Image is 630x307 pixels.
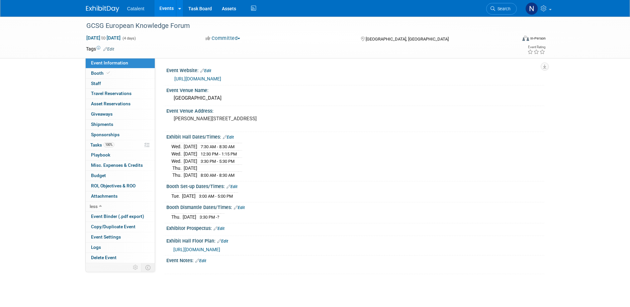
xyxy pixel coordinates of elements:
[525,2,538,15] img: Nicole Bullock
[86,171,155,181] a: Budget
[122,36,136,41] span: (4 days)
[90,142,114,148] span: Tasks
[86,253,155,263] a: Delete Event
[91,91,132,96] span: Travel Reservations
[86,109,155,119] a: Giveaways
[201,152,237,156] span: 12:30 PM - 1:15 PM
[171,165,184,172] td: Thu.
[226,184,237,189] a: Edit
[86,140,155,150] a: Tasks100%
[86,99,155,109] a: Asset Reservations
[201,173,234,178] span: 8:00 AM - 8:30 AM
[107,71,110,75] i: Booth reservation complete
[91,183,135,188] span: ROI, Objectives & ROO
[166,181,544,190] div: Booth Set-up Dates/Times:
[166,202,544,211] div: Booth Dismantle Dates/Times:
[174,76,221,81] a: [URL][DOMAIN_NAME]
[91,132,120,137] span: Sponsorships
[86,222,155,232] a: Copy/Duplicate Event
[91,101,131,106] span: Asset Reservations
[166,223,544,232] div: Exhibitor Prospectus:
[91,70,111,76] span: Booth
[195,258,206,263] a: Edit
[522,36,529,41] img: Format-Inperson.png
[91,60,128,65] span: Event Information
[200,215,219,220] span: 3:30 PM -
[86,212,155,222] a: Event Binder (.pdf export)
[184,172,197,179] td: [DATE]
[91,111,113,117] span: Giveaways
[184,143,197,151] td: [DATE]
[91,245,101,250] span: Logs
[91,81,101,86] span: Staff
[223,135,234,140] a: Edit
[199,194,233,199] span: 3:00 AM - 5:00 PM
[86,150,155,160] a: Playbook
[86,130,155,140] a: Sponsorships
[127,6,144,11] span: Catalent
[84,20,507,32] div: GCSG European Knowledge Forum
[166,65,544,74] div: Event Website:
[103,47,114,51] a: Edit
[91,173,106,178] span: Budget
[166,256,544,264] div: Event Notes:
[141,263,155,272] td: Toggle Event Tabs
[366,37,449,42] span: [GEOGRAPHIC_DATA], [GEOGRAPHIC_DATA]
[171,193,182,200] td: Tue.
[130,263,141,272] td: Personalize Event Tab Strip
[234,205,245,210] a: Edit
[171,214,183,221] td: Thu.
[495,6,510,11] span: Search
[104,142,114,147] span: 100%
[171,157,184,165] td: Wed.
[171,151,184,158] td: Wed.
[174,116,316,122] pre: [PERSON_NAME][STREET_ADDRESS]
[86,232,155,242] a: Event Settings
[527,46,545,49] div: Event Rating
[91,214,144,219] span: Event Binder (.pdf export)
[201,144,234,149] span: 7:30 AM - 8:30 AM
[91,234,121,240] span: Event Settings
[201,159,234,164] span: 3:30 PM - 5:30 PM
[217,239,228,244] a: Edit
[91,255,117,260] span: Delete Event
[486,3,517,15] a: Search
[86,191,155,201] a: Attachments
[183,214,196,221] td: [DATE]
[217,215,219,220] span: ?
[171,143,184,151] td: Wed.
[182,193,196,200] td: [DATE]
[86,243,155,253] a: Logs
[90,204,98,209] span: less
[184,151,197,158] td: [DATE]
[91,152,110,157] span: Playbook
[166,132,544,141] div: Exhibit Hall Dates/Times:
[171,172,184,179] td: Thu.
[173,247,220,252] a: [URL][DOMAIN_NAME]
[91,193,118,199] span: Attachments
[86,120,155,130] a: Shipments
[166,236,544,245] div: Exhibit Hall Floor Plan:
[86,35,121,41] span: [DATE] [DATE]
[91,162,143,168] span: Misc. Expenses & Credits
[86,79,155,89] a: Staff
[478,35,546,45] div: Event Format
[91,224,135,229] span: Copy/Duplicate Event
[214,226,225,231] a: Edit
[166,106,544,114] div: Event Venue Address:
[86,160,155,170] a: Misc. Expenses & Credits
[184,165,197,172] td: [DATE]
[86,202,155,212] a: less
[86,181,155,191] a: ROI, Objectives & ROO
[184,157,197,165] td: [DATE]
[100,35,107,41] span: to
[91,122,113,127] span: Shipments
[86,58,155,68] a: Event Information
[171,93,539,103] div: [GEOGRAPHIC_DATA]
[86,89,155,99] a: Travel Reservations
[86,6,119,12] img: ExhibitDay
[86,68,155,78] a: Booth
[166,85,544,94] div: Event Venue Name:
[86,46,114,52] td: Tags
